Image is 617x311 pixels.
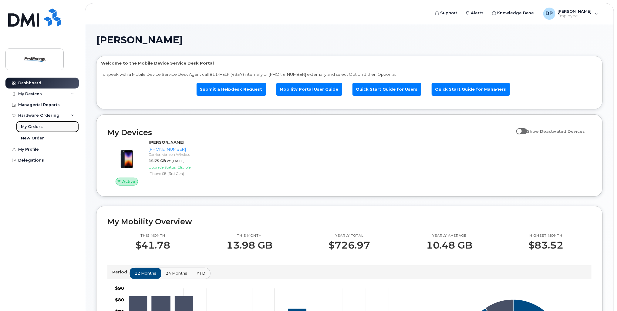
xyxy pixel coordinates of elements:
[432,83,510,96] a: Quick Start Guide for Managers
[149,159,166,163] span: 15.75 GB
[529,240,564,251] p: $83.52
[115,297,124,303] tspan: $80
[167,159,184,163] span: at [DATE]
[352,83,421,96] a: Quick Start Guide for Users
[101,60,598,66] p: Welcome to the Mobile Device Service Desk Portal
[136,240,170,251] p: $41.78
[227,240,273,251] p: 13.98 GB
[427,240,473,251] p: 10.48 GB
[136,233,170,238] p: This month
[149,152,221,157] div: Carrier: Verizon Wireless
[149,146,221,152] div: [PHONE_NUMBER]
[197,83,266,96] a: Submit a Helpdesk Request
[276,83,342,96] a: Mobility Portal User Guide
[107,139,223,186] a: Active[PERSON_NAME][PHONE_NUMBER]Carrier: Verizon Wireless15.75 GBat [DATE]Upgrade Status:Eligibl...
[427,233,473,238] p: Yearly average
[197,270,205,276] span: YTD
[527,129,585,134] span: Show Deactivated Devices
[112,142,141,172] img: image20231002-3703462-1angbar.jpeg
[591,285,612,306] iframe: Messenger Launcher
[107,217,592,226] h2: My Mobility Overview
[227,233,273,238] p: This month
[149,171,221,176] div: iPhone SE (3rd Gen)
[107,128,513,137] h2: My Devices
[96,35,183,45] span: [PERSON_NAME]
[122,179,135,184] span: Active
[516,125,521,130] input: Show Deactivated Devices
[112,269,130,275] p: Period
[101,72,598,77] p: To speak with a Mobile Device Service Desk Agent call 811-HELP (4357) internally or [PHONE_NUMBER...
[529,233,564,238] p: Highest month
[166,270,187,276] span: 24 months
[329,233,370,238] p: Yearly total
[329,240,370,251] p: $726.97
[115,286,124,291] tspan: $90
[149,165,177,169] span: Upgrade Status:
[178,165,190,169] span: Eligible
[149,140,184,145] strong: [PERSON_NAME]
